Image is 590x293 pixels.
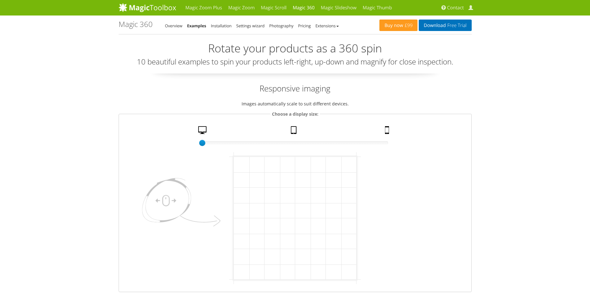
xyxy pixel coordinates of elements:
a: Overview [165,23,182,29]
a: Settings wizard [236,23,265,29]
p: Images automatically scale to suit different devices. [119,100,472,107]
a: Installation [211,23,232,29]
a: Tablet [288,126,301,137]
a: Photography [269,23,293,29]
h3: 10 beautiful examples to spin your products left-right, up-down and magnify for close inspection. [119,58,472,66]
a: DownloadFree Trial [419,20,471,31]
span: Contact [447,5,464,11]
h2: Rotate your products as a 360 spin [119,42,472,55]
h2: Responsive imaging [119,83,472,94]
a: Buy now£99 [379,20,417,31]
h1: Magic 360 [119,20,153,28]
span: Free Trial [446,23,466,28]
span: £99 [403,23,413,28]
img: MagicToolbox.com - Image tools for your website [119,3,176,12]
a: Mobile [382,126,393,137]
a: Pricing [298,23,311,29]
a: Examples [187,23,206,29]
legend: Choose a display size: [270,110,320,118]
a: Extensions [315,23,339,29]
a: Desktop [196,126,211,137]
